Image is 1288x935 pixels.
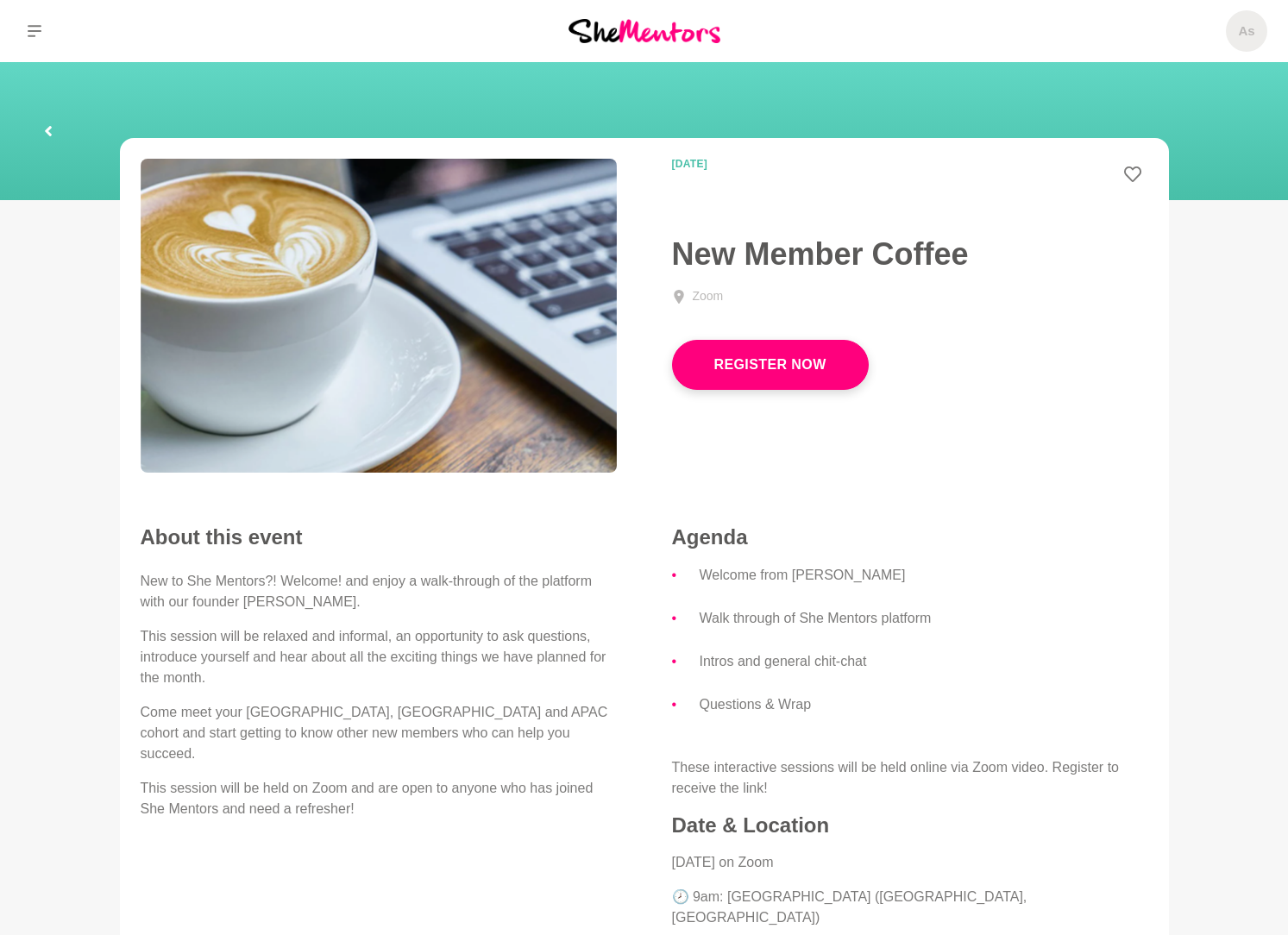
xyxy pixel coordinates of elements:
[141,778,617,819] p: This session will be held on Zoom and are open to anyone who has joined She Mentors and need a re...
[141,571,617,612] p: New to She Mentors?! Welcome! and enjoy a walk-through of the platform with our founder [PERSON_N...
[672,852,1148,873] p: [DATE] on Zoom
[672,757,1148,799] p: These interactive sessions will be held online via Zoom video. Register to receive the link!
[672,813,1148,838] h4: Date & Location
[141,702,617,764] p: Come meet your [GEOGRAPHIC_DATA], [GEOGRAPHIC_DATA] and APAC cohort and start getting to know oth...
[693,287,724,305] div: Zoom
[672,159,883,169] time: [DATE]
[1226,10,1267,52] a: As
[672,524,1148,550] h4: Agenda
[569,19,720,42] img: She Mentors Logo
[141,626,617,688] p: This session will be relaxed and informal, an opportunity to ask questions, introduce yourself an...
[700,693,1148,716] li: Questions & Wrap
[700,650,1148,673] li: Intros and general chit-chat
[700,564,1148,587] li: Welcome from [PERSON_NAME]
[672,340,869,390] button: Register Now
[672,887,1148,928] p: 🕗 9am: [GEOGRAPHIC_DATA] ([GEOGRAPHIC_DATA], [GEOGRAPHIC_DATA])
[672,235,1148,273] h1: New Member Coffee
[141,159,617,473] img: New Member Coffee
[141,524,617,550] h2: About this event
[1238,23,1254,40] h5: As
[700,607,1148,630] li: Walk through of She Mentors platform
